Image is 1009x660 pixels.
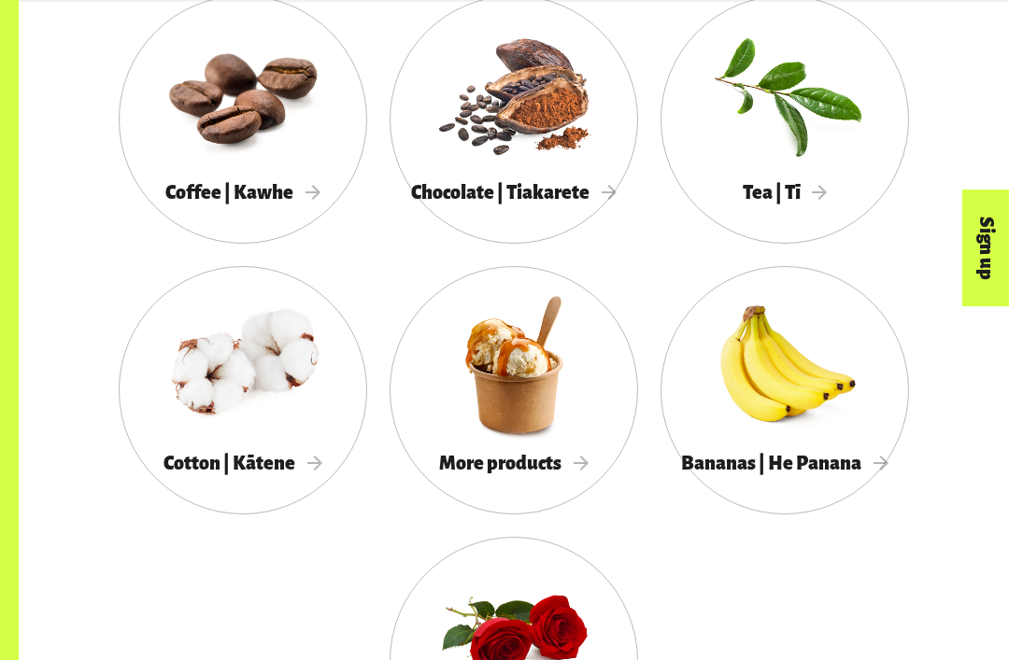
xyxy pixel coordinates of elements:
span: Coffee | Kawhe [165,182,320,203]
a: More products [390,266,638,514]
span: Cotton | Kātene [163,453,322,473]
a: Cotton | Kātene [119,266,367,514]
span: Tea | Tī [743,182,828,203]
span: Chocolate | Tiakarete [411,182,617,203]
span: More products [439,453,589,473]
span: Bananas | He Panana [681,453,888,473]
a: Bananas | He Panana [661,266,909,514]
